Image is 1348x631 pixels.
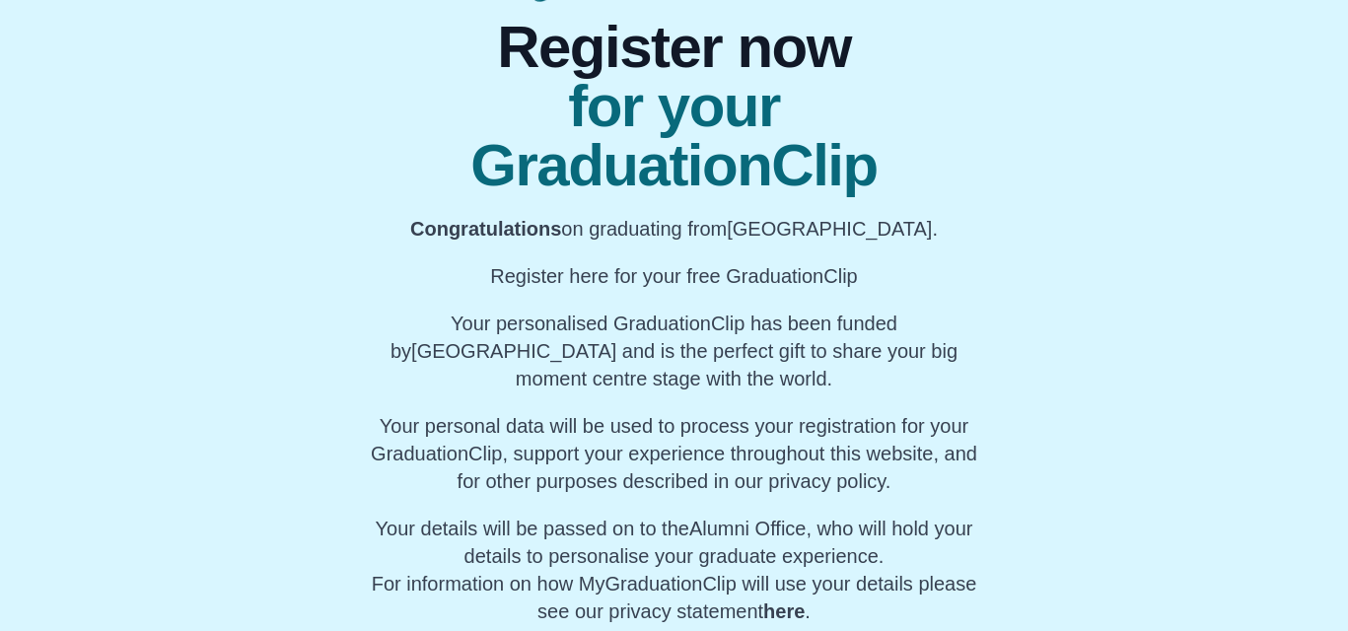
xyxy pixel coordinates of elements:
[361,215,988,243] p: on graduating from [GEOGRAPHIC_DATA].
[361,77,988,195] span: for your GraduationClip
[410,218,561,240] b: Congratulations
[361,310,988,392] p: Your personalised GraduationClip has been funded by [GEOGRAPHIC_DATA] and is the perfect gift to ...
[361,412,988,495] p: Your personal data will be used to process your registration for your GraduationClip, support you...
[361,18,988,77] span: Register now
[376,518,973,567] span: Your details will be passed on to the , who will hold your details to personalise your graduate e...
[361,262,988,290] p: Register here for your free GraduationClip
[763,600,805,622] a: here
[372,518,977,622] span: For information on how MyGraduationClip will use your details please see our privacy statement .
[689,518,807,539] span: Alumni Office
